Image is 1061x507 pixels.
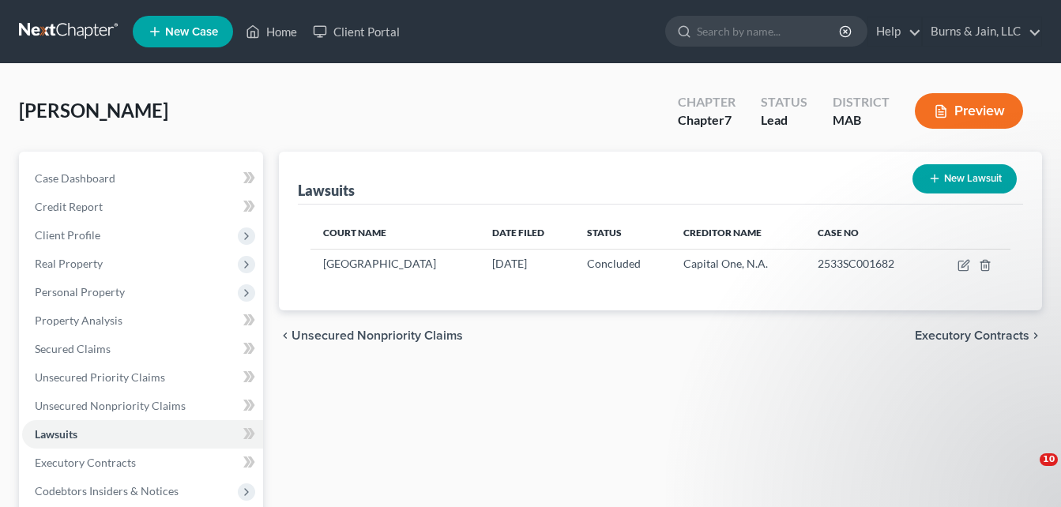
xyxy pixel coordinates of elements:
a: Client Portal [305,17,408,46]
a: Lawsuits [22,420,263,449]
span: 2533SC001682 [818,257,894,270]
a: Unsecured Nonpriority Claims [22,392,263,420]
span: Court Name [323,227,386,238]
i: chevron_right [1029,329,1042,342]
span: Property Analysis [35,314,122,327]
span: Unsecured Nonpriority Claims [35,399,186,412]
a: Help [868,17,921,46]
button: New Lawsuit [912,164,1017,193]
span: Capital One, N.A. [683,257,768,270]
span: Personal Property [35,285,125,299]
iframe: Intercom live chat [1007,453,1045,491]
span: [DATE] [492,257,527,270]
span: Creditor Name [683,227,762,238]
i: chevron_left [279,329,292,342]
div: District [833,93,890,111]
span: Case Dashboard [35,171,115,185]
a: Home [238,17,305,46]
a: Secured Claims [22,335,263,363]
span: Executory Contracts [35,456,136,469]
a: Case Dashboard [22,164,263,193]
span: [PERSON_NAME] [19,99,168,122]
a: Property Analysis [22,306,263,335]
span: Concluded [587,257,641,270]
a: Burns & Jain, LLC [923,17,1041,46]
button: Executory Contracts chevron_right [915,329,1042,342]
span: Case No [818,227,859,238]
span: Credit Report [35,200,103,213]
div: Chapter [678,93,736,111]
div: MAB [833,111,890,130]
div: Status [761,93,807,111]
span: Codebtors Insiders & Notices [35,484,179,498]
button: chevron_left Unsecured Nonpriority Claims [279,329,463,342]
span: Unsecured Priority Claims [35,370,165,384]
span: Status [587,227,622,238]
span: Lawsuits [35,427,77,441]
span: Unsecured Nonpriority Claims [292,329,463,342]
div: Chapter [678,111,736,130]
span: Real Property [35,257,103,270]
span: Client Profile [35,228,100,242]
a: Executory Contracts [22,449,263,477]
a: Credit Report [22,193,263,221]
span: [GEOGRAPHIC_DATA] [323,257,436,270]
span: Executory Contracts [915,329,1029,342]
a: Unsecured Priority Claims [22,363,263,392]
div: Lead [761,111,807,130]
input: Search by name... [697,17,841,46]
span: 7 [724,112,732,127]
span: New Case [165,26,218,38]
span: 10 [1040,453,1058,466]
span: Secured Claims [35,342,111,355]
div: Lawsuits [298,181,355,200]
button: Preview [915,93,1023,129]
span: Date Filed [492,227,544,238]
